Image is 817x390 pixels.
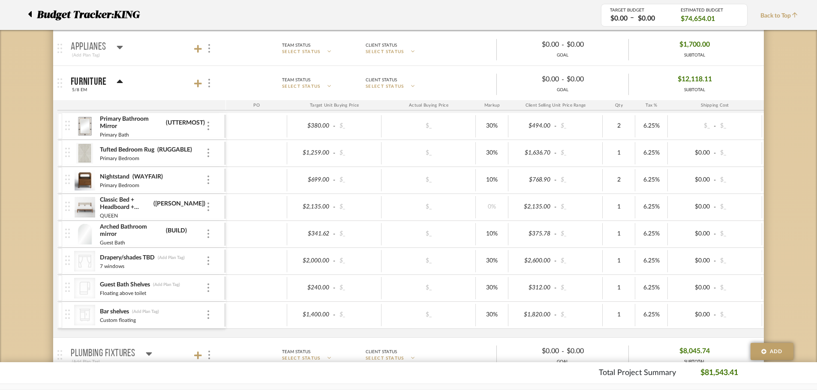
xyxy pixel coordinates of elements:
span: - [712,149,718,158]
div: $0.00 [670,201,712,213]
div: ([PERSON_NAME]) [153,200,206,208]
span: SELECT STATUS [282,355,321,362]
div: Arched Bathroom mirror [99,223,163,238]
img: vertical-grip.svg [65,148,70,157]
div: $0.00 [670,282,712,294]
span: - [553,122,558,131]
span: - [562,346,564,357]
p: Furniture [71,77,106,87]
span: - [332,203,337,211]
span: - [712,122,718,131]
div: 30% [478,120,505,132]
div: Target Unit Buying Price [287,100,381,110]
div: $_ [558,282,600,294]
div: $1,820.00 [511,309,553,321]
div: $494.00 [511,120,553,132]
span: - [553,230,558,238]
span: Back to Top [760,12,802,21]
img: 3dots-v.svg [207,122,209,130]
div: $0.00 [670,255,712,267]
div: 30% [478,255,505,267]
span: - [712,203,718,211]
div: (Add Plan Tag) [153,282,180,288]
div: 6.25% [638,309,665,321]
div: $_ [405,228,452,240]
div: $0.00 [504,345,562,358]
div: (WAYFAIR) [132,173,163,181]
div: Client Status [366,76,397,84]
div: Client Selling Unit Price Range [508,100,603,110]
div: $0.00 [504,73,562,86]
div: (UTTERMOST) [165,119,205,127]
div: 2 [605,174,632,186]
div: $_ [558,228,600,240]
img: 3dots-v.svg [207,256,209,265]
span: - [562,40,564,50]
div: $312.00 [511,282,553,294]
span: SELECT STATUS [366,355,404,362]
span: SELECT STATUS [282,83,321,90]
div: ESTIMATED BUDGET [681,8,739,13]
div: $_ [405,255,452,267]
p: Plumbing Fixtures [71,348,135,359]
div: 2 [605,120,632,132]
div: $_ [718,255,760,267]
div: 1 [605,201,632,213]
div: Drapery/shades TBD [99,254,155,262]
div: Primary Bath [99,131,129,139]
img: 3dots-v.svg [208,44,210,53]
div: 5/8 EM [71,86,88,94]
div: $0.00 [635,14,658,24]
div: Tax % [635,100,668,110]
div: $2,000.00 [290,255,332,267]
span: - [332,230,337,238]
img: 6973641d-3954-416e-8148-5cc46b84e3f9_50x50.jpg [74,116,95,137]
div: $_ [405,120,452,132]
img: 3dots-v.svg [207,229,209,238]
span: - [553,257,558,265]
span: - [332,257,337,265]
span: - [553,203,558,211]
img: vertical-grip.svg [65,175,70,184]
div: $_ [405,309,452,321]
div: PO [226,100,287,110]
div: (Add Plan Tag) [157,255,185,261]
div: Qty [603,100,635,110]
div: 30% [478,147,505,159]
span: - [712,311,718,319]
div: $_ [337,147,379,159]
img: 4f55abde-9cf2-4221-81bc-87c455b9b7ca_50x50.jpg [74,224,95,244]
img: vertical-grip.svg [65,229,70,238]
div: Team Status [282,348,310,356]
div: $_ [337,282,379,294]
span: SELECT STATUS [282,49,321,55]
div: $0.00 [564,38,622,51]
div: Primary Bathroom Mirror [99,115,163,131]
div: $_ [558,174,600,186]
div: (BUILD) [165,227,187,235]
div: Nightstand [99,173,130,181]
div: Markup [476,100,508,110]
div: $341.62 [290,228,332,240]
div: Classic Bed + Headboard + Cushion [99,196,151,211]
span: $74,654.01 [681,14,715,24]
div: SUBTOTAL [679,52,710,59]
img: vertical-grip.svg [65,202,70,211]
div: Furniture5/8 EMTeam StatusSELECT STATUSClient StatusSELECT STATUS$0.00-$0.00GOAL$12,118.11SUBTOTAL [57,100,764,337]
div: GOAL [497,52,628,59]
div: $0.00 [670,174,712,186]
div: $_ [670,120,712,132]
img: 3dots-v.svg [208,351,210,359]
div: SUBTOTAL [679,359,710,365]
span: - [712,176,718,185]
span: - [553,284,558,292]
div: 6.25% [638,174,665,186]
div: $_ [558,309,600,321]
img: 3dots-v.svg [207,149,209,157]
div: Team Status [282,76,310,84]
div: Tufted Bedroom Rug [99,146,155,154]
div: Client Status [366,42,397,49]
div: $1,636.70 [511,147,553,159]
div: $240.00 [290,282,332,294]
div: $_ [337,201,379,213]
